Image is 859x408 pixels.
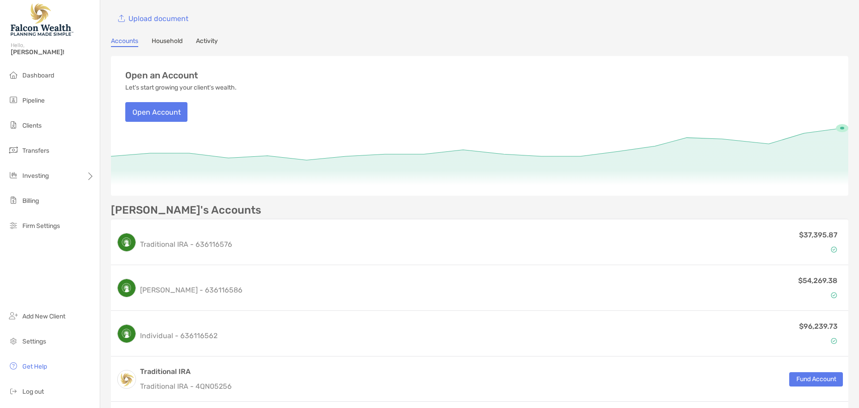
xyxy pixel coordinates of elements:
img: settings icon [8,335,19,346]
p: Let's start growing your client's wealth. [125,84,237,91]
a: Upload document [111,9,195,28]
span: Get Help [22,363,47,370]
span: Billing [22,197,39,205]
span: Pipeline [22,97,45,104]
span: Investing [22,172,49,180]
button: Open Account [125,102,187,122]
img: firm-settings icon [8,220,19,231]
img: logo account [118,325,136,343]
span: Log out [22,388,44,395]
img: Account Status icon [831,246,837,253]
a: Activity [196,37,218,47]
span: Clients [22,122,42,129]
img: investing icon [8,170,19,180]
a: Accounts [111,37,138,47]
p: $54,269.38 [798,275,838,286]
img: Account Status icon [831,292,837,298]
h3: Open an Account [125,70,198,81]
span: Add New Client [22,313,65,320]
span: Transfers [22,147,49,155]
p: Individual - 636116562 [140,330,217,341]
button: Fund Account [789,372,843,387]
img: logo account [118,279,136,297]
p: $96,239.73 [799,321,838,332]
p: [PERSON_NAME] - 636116586 [140,284,242,296]
img: add_new_client icon [8,310,19,321]
span: Firm Settings [22,222,60,230]
span: Settings [22,338,46,345]
img: transfers icon [8,145,19,155]
img: button icon [118,15,125,22]
img: Falcon Wealth Planning Logo [11,4,73,36]
img: logo account [118,370,136,388]
img: clients icon [8,120,19,130]
span: Dashboard [22,72,54,79]
img: Account Status icon [831,338,837,344]
p: Traditional IRA - 636116576 [140,239,232,250]
p: $37,395.87 [799,229,838,241]
h3: Traditional IRA [140,366,232,377]
img: logout icon [8,386,19,396]
p: [PERSON_NAME]'s Accounts [111,205,261,216]
img: dashboard icon [8,69,19,80]
img: get-help icon [8,361,19,371]
p: Traditional IRA - 4QN05256 [140,381,232,392]
img: logo account [118,233,136,251]
img: pipeline icon [8,94,19,105]
img: billing icon [8,195,19,206]
span: [PERSON_NAME]! [11,48,94,56]
a: Household [152,37,183,47]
